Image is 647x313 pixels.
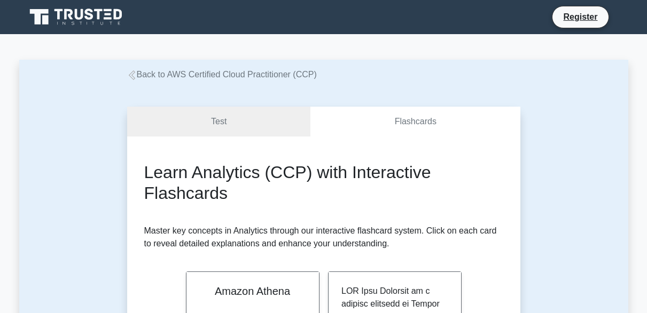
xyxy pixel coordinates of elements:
[310,107,520,137] a: Flashcards
[144,162,503,203] h2: Learn Analytics (CCP) with Interactive Flashcards
[557,10,604,23] a: Register
[199,285,306,298] h2: Amazon Athena
[127,107,311,137] a: Test
[127,70,317,79] a: Back to AWS Certified Cloud Practitioner (CCP)
[144,224,503,250] p: Master key concepts in Analytics through our interactive flashcard system. Click on each card to ...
